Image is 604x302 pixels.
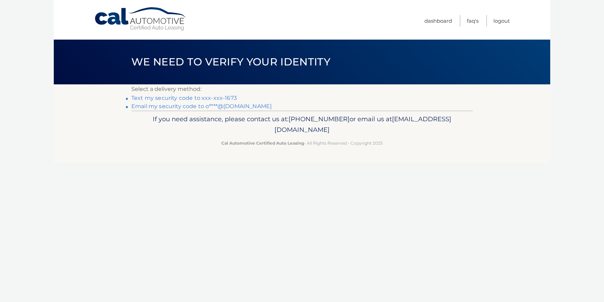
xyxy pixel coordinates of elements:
[94,7,187,31] a: Cal Automotive
[131,95,237,101] a: Text my security code to xxx-xxx-1673
[493,15,510,27] a: Logout
[424,15,452,27] a: Dashboard
[221,140,304,146] strong: Cal Automotive Certified Auto Leasing
[136,139,468,147] p: - All Rights Reserved - Copyright 2025
[131,103,272,110] a: Email my security code to o****@[DOMAIN_NAME]
[131,84,473,94] p: Select a delivery method:
[289,115,350,123] span: [PHONE_NUMBER]
[467,15,479,27] a: FAQ's
[136,114,468,136] p: If you need assistance, please contact us at: or email us at
[131,55,330,68] span: We need to verify your identity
